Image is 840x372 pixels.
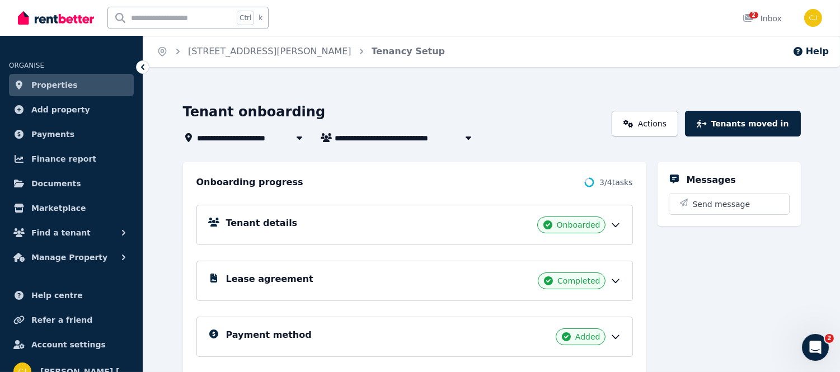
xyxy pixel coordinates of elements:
[743,13,782,24] div: Inbox
[557,219,600,230] span: Onboarded
[804,9,822,27] img: Cameron James Peppin
[18,10,94,26] img: RentBetter
[31,128,74,141] span: Payments
[31,289,83,302] span: Help centre
[31,103,90,116] span: Add property
[575,331,600,342] span: Added
[685,111,800,136] button: Tenants moved in
[31,338,106,351] span: Account settings
[9,284,134,307] a: Help centre
[9,246,134,269] button: Manage Property
[9,123,134,145] a: Payments
[669,194,789,214] button: Send message
[31,152,96,166] span: Finance report
[749,12,758,18] span: 2
[31,201,86,215] span: Marketplace
[237,11,254,25] span: Ctrl
[693,199,750,210] span: Send message
[802,334,829,361] iframe: Intercom live chat
[31,251,107,264] span: Manage Property
[9,62,44,69] span: ORGANISE
[612,111,678,136] a: Actions
[143,36,458,67] nav: Breadcrumb
[31,313,92,327] span: Refer a friend
[687,173,736,187] h5: Messages
[188,46,351,56] a: [STREET_ADDRESS][PERSON_NAME]
[31,177,81,190] span: Documents
[196,176,303,189] h2: Onboarding progress
[9,333,134,356] a: Account settings
[9,309,134,331] a: Refer a friend
[9,148,134,170] a: Finance report
[9,98,134,121] a: Add property
[31,226,91,239] span: Find a tenant
[599,177,632,188] span: 3 / 4 tasks
[183,103,326,121] h1: Tenant onboarding
[825,334,834,343] span: 2
[792,45,829,58] button: Help
[557,275,600,286] span: Completed
[226,272,313,286] h5: Lease agreement
[372,45,445,58] span: Tenancy Setup
[226,328,312,342] h5: Payment method
[9,172,134,195] a: Documents
[9,222,134,244] button: Find a tenant
[226,216,298,230] h5: Tenant details
[259,13,262,22] span: k
[9,74,134,96] a: Properties
[9,197,134,219] a: Marketplace
[31,78,78,92] span: Properties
